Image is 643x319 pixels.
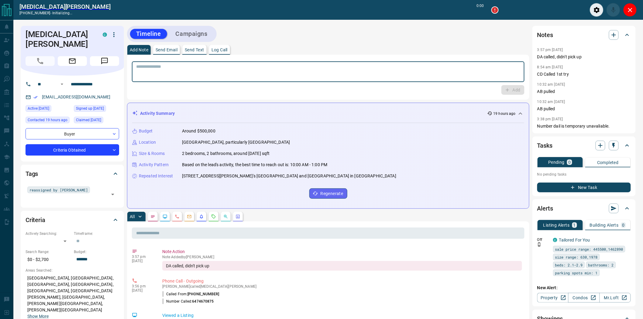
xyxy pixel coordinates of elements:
p: 3:57 pm [132,255,153,259]
span: Active [DATE] [28,105,49,111]
svg: Email Verified [33,95,38,99]
p: Log Call [211,48,228,52]
span: Claimed [DATE] [76,117,101,123]
p: Note Action [162,249,522,255]
p: Repeated Interest [139,173,173,179]
div: Close [623,3,637,17]
p: Phone Call - Outgoing [162,278,522,284]
p: Activity Pattern [139,162,169,168]
span: Email [58,56,87,66]
div: Criteria Obtained [26,144,119,156]
p: Send Email [156,48,177,52]
div: Alerts [537,201,631,216]
svg: Push Notification Only [537,242,542,247]
svg: Lead Browsing Activity [163,214,167,219]
p: 19 hours ago [493,111,516,116]
div: Mute [607,3,620,17]
h2: Notes [537,30,553,40]
p: Activity Summary [140,110,175,117]
p: [PHONE_NUMBER] - [19,10,111,16]
button: Timeline [130,29,167,39]
p: Off [537,237,549,242]
p: Location [139,139,156,146]
a: [MEDICAL_DATA][PERSON_NAME] [19,3,111,10]
div: Tags [26,166,119,181]
button: Campaigns [170,29,214,39]
p: Pending [548,160,565,164]
h2: Alerts [537,204,553,213]
div: Activity Summary19 hours ago [132,108,524,119]
span: reassigned by [PERSON_NAME] [29,187,88,193]
button: New Task [537,183,631,192]
p: [GEOGRAPHIC_DATA], particularly [GEOGRAPHIC_DATA] [182,139,290,146]
span: 6474670875 [192,299,214,304]
p: AB pulled [537,88,631,95]
p: Budget: [74,249,119,255]
p: 2 bedrooms, 2 bathrooms, around [DATE] sqft [182,150,270,157]
p: All [130,214,135,219]
p: Based on the lead's activity, the best time to reach out is: 10:00 AM - 1:00 PM [182,162,327,168]
svg: Requests [211,214,216,219]
p: 0:00 [477,3,484,17]
span: Message [90,56,119,66]
span: bathrooms: 2 [588,262,614,268]
p: 1 [573,223,576,227]
p: Actively Searching: [26,231,71,236]
svg: Listing Alerts [199,214,204,219]
a: [EMAIL_ADDRESS][DOMAIN_NAME] [42,94,111,99]
p: 3:38 pm [DATE] [537,117,563,121]
svg: Agent Actions [236,214,240,219]
div: Tue Aug 12 2025 [26,105,71,114]
span: sale price range: 445500,1462890 [555,246,623,252]
p: Around $500,000 [182,128,215,134]
p: Completed [597,160,619,165]
div: DA called, didn't pick up [162,261,522,271]
p: Viewed a Listing [162,312,522,319]
p: [DATE] [132,288,153,293]
p: New Alert: [537,285,631,291]
button: Open [58,81,66,88]
p: Timeframe: [74,231,119,236]
a: Mr.Loft [600,293,631,303]
button: Open [108,190,117,199]
p: DA called, didn't pick up [537,54,631,60]
p: [DATE] [132,259,153,263]
p: 0 [622,223,625,227]
p: Building Alerts [590,223,619,227]
span: Contacted 19 hours ago [28,117,67,123]
p: 10:32 am [DATE] [537,82,565,87]
p: 3:56 pm [132,284,153,288]
p: 8:54 am [DATE] [537,65,563,69]
h1: [MEDICAL_DATA][PERSON_NAME] [26,29,94,49]
svg: Opportunities [223,214,228,219]
div: Fri Aug 15 2025 [26,117,71,125]
span: [PHONE_NUMBER] [187,292,219,296]
h2: Tasks [537,141,552,150]
p: [PERSON_NAME] called [MEDICAL_DATA][PERSON_NAME] [162,284,522,289]
div: Audio Settings [590,3,603,17]
svg: Notes [150,214,155,219]
p: 10:32 am [DATE] [537,100,565,104]
span: size range: 630,1978 [555,254,598,260]
p: Budget [139,128,153,134]
p: [STREET_ADDRESS][PERSON_NAME]'s [GEOGRAPHIC_DATA] and [GEOGRAPHIC_DATA] in [GEOGRAPHIC_DATA] [182,173,396,179]
div: Criteria [26,213,119,227]
p: No pending tasks [537,170,631,179]
p: 3:57 pm [DATE] [537,48,563,52]
p: Areas Searched: [26,268,119,273]
div: condos.ca [553,238,557,242]
p: Note Added by [PERSON_NAME] [162,255,522,259]
span: Call [26,56,55,66]
h2: Criteria [26,215,45,225]
p: $0 - $2,700 [26,255,71,265]
p: Number dail is temporary unavaliable. [537,123,631,129]
a: Condos [568,293,600,303]
svg: Calls [175,214,180,219]
a: Tailored For You [559,238,590,242]
span: Signed up [DATE] [76,105,104,111]
p: Send Text [185,48,204,52]
h2: Tags [26,169,38,179]
p: Listing Alerts [543,223,570,227]
a: Property [537,293,569,303]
